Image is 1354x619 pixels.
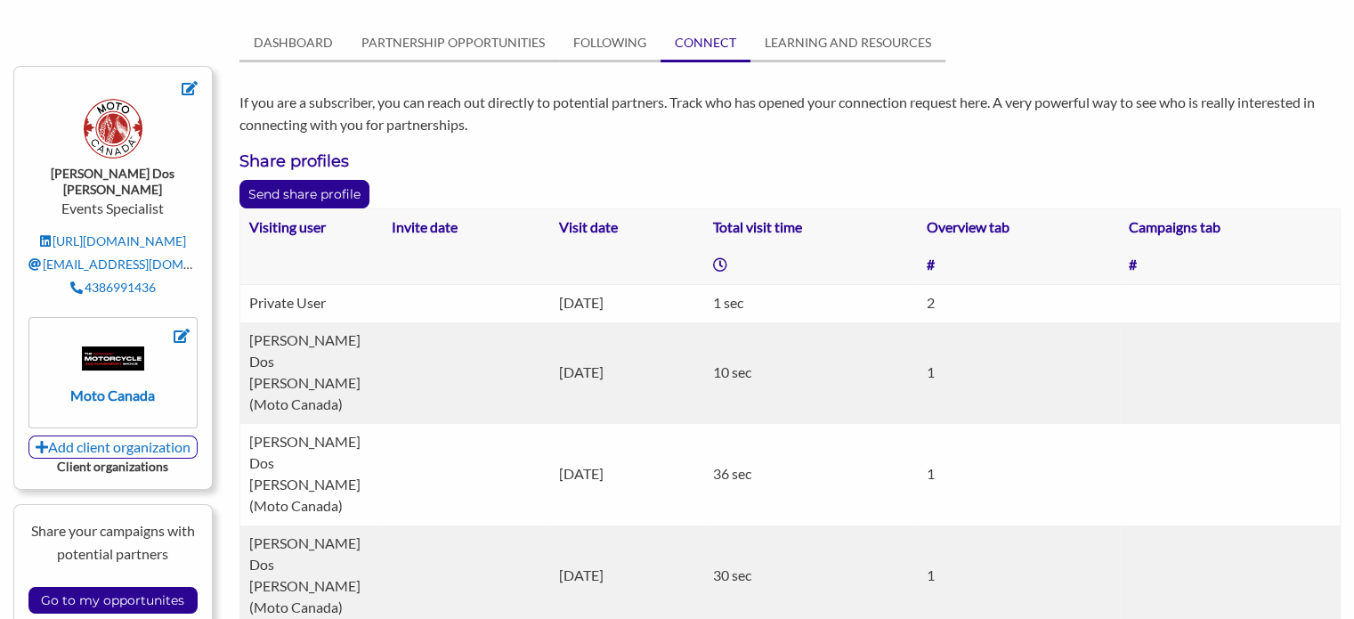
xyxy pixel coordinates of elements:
th: # [918,247,1120,285]
h3: Share profiles [239,151,1342,173]
td: [DATE] [550,322,703,424]
td: 36 sec [704,424,919,525]
strong: Moto Canada [70,387,155,403]
td: [PERSON_NAME] Dos [PERSON_NAME] (Moto Canada) [239,424,383,525]
a: 4386991436 [70,280,156,295]
th: Overview tab [918,209,1120,248]
img: x83jzhc9ghyq1mmmrery [84,99,142,158]
a: FOLLOWING [559,26,661,60]
p: If you are a subscriber, you can reach out directly to potential partners. Track who has opened y... [239,91,1342,136]
input: Go to my opportunites [32,588,193,613]
a: [EMAIL_ADDRESS][DOMAIN_NAME] [28,257,252,272]
a: [URL][DOMAIN_NAME] [40,233,186,248]
td: Private User [239,285,383,323]
p: Send share profile [240,181,369,208]
strong: [PERSON_NAME] Dos [PERSON_NAME] [51,166,174,197]
th: Total visit time [704,209,919,248]
a: Moto Canada [51,346,175,404]
a: LEARNING AND RESOURCES [750,26,945,60]
a: DASHBOARD [239,26,347,60]
th: Visit date [550,209,703,248]
td: [PERSON_NAME] Dos [PERSON_NAME] (Moto Canada) [239,322,383,424]
th: Invite date [383,209,550,248]
td: 1 [918,424,1120,525]
td: 10 sec [704,322,919,424]
td: 1 sec [704,285,919,323]
td: [DATE] [550,424,703,525]
a: Add client organization [28,436,198,459]
a: PARTNERSHIP OPPORTUNITIES [347,26,559,60]
strong: Client organizations [57,459,168,474]
th: # [1120,247,1341,285]
td: 2 [918,285,1120,323]
th: Visiting user [239,209,383,248]
div: Events Specialist [28,99,198,302]
td: 1 [918,322,1120,424]
p: Share your campaigns with potential partners [28,519,198,565]
a: CONNECT [661,26,750,60]
th: Campaigns tab [1120,209,1341,248]
img: avc3xfbmecbtttfdaur5 [82,346,144,371]
td: [DATE] [550,285,703,323]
